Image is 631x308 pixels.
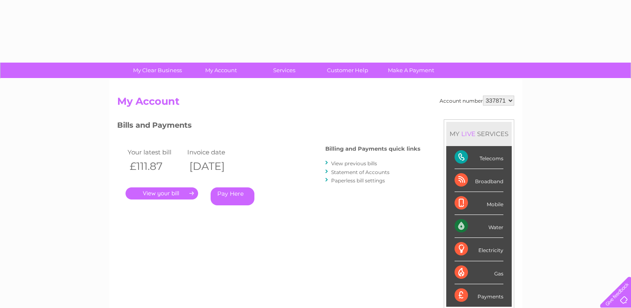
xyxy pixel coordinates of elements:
[446,122,512,146] div: MY SERVICES
[455,284,503,307] div: Payments
[123,63,192,78] a: My Clear Business
[377,63,445,78] a: Make A Payment
[455,146,503,169] div: Telecoms
[126,187,198,199] a: .
[126,146,186,158] td: Your latest bill
[313,63,382,78] a: Customer Help
[186,63,255,78] a: My Account
[185,146,245,158] td: Invoice date
[211,187,254,205] a: Pay Here
[331,177,385,184] a: Paperless bill settings
[455,215,503,238] div: Water
[331,169,390,175] a: Statement of Accounts
[455,192,503,215] div: Mobile
[126,158,186,175] th: £111.87
[440,96,514,106] div: Account number
[331,160,377,167] a: View previous bills
[455,261,503,284] div: Gas
[455,238,503,261] div: Electricity
[117,119,420,134] h3: Bills and Payments
[325,146,420,152] h4: Billing and Payments quick links
[185,158,245,175] th: [DATE]
[455,169,503,192] div: Broadband
[460,130,477,138] div: LIVE
[117,96,514,111] h2: My Account
[250,63,319,78] a: Services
